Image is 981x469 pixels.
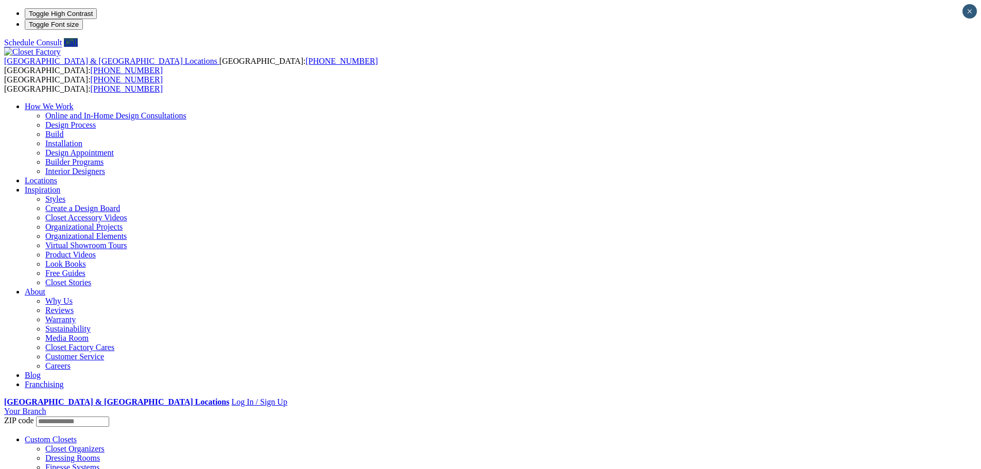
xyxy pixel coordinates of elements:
a: Locations [25,176,57,185]
a: Organizational Projects [45,222,123,231]
a: Builder Programs [45,158,104,166]
img: Closet Factory [4,47,61,57]
a: Closet Accessory Videos [45,213,127,222]
a: Closet Stories [45,278,91,287]
span: [GEOGRAPHIC_DATA]: [GEOGRAPHIC_DATA]: [4,75,163,93]
a: Installation [45,139,82,148]
button: Toggle High Contrast [25,8,97,19]
input: Enter your Zip code [36,416,109,427]
a: Interior Designers [45,167,105,176]
button: Close [962,4,977,19]
a: Create a Design Board [45,204,120,213]
a: Build [45,130,64,138]
button: Toggle Font size [25,19,83,30]
a: Why Us [45,297,73,305]
a: Call [64,38,78,47]
a: Reviews [45,306,74,315]
span: Toggle High Contrast [29,10,93,18]
span: Toggle Font size [29,21,79,28]
a: Schedule Consult [4,38,62,47]
a: [PHONE_NUMBER] [91,75,163,84]
a: Inspiration [25,185,60,194]
a: [GEOGRAPHIC_DATA] & [GEOGRAPHIC_DATA] Locations [4,397,229,406]
a: Styles [45,195,65,203]
a: Design Process [45,120,96,129]
span: [GEOGRAPHIC_DATA]: [GEOGRAPHIC_DATA]: [4,57,378,75]
a: Media Room [45,334,89,342]
span: [GEOGRAPHIC_DATA] & [GEOGRAPHIC_DATA] Locations [4,57,217,65]
a: Organizational Elements [45,232,127,240]
a: Online and In-Home Design Consultations [45,111,186,120]
a: Warranty [45,315,76,324]
a: About [25,287,45,296]
a: Closet Factory Cares [45,343,114,352]
a: Product Videos [45,250,96,259]
a: Sustainability [45,324,91,333]
a: Look Books [45,259,86,268]
a: Free Guides [45,269,85,277]
a: Careers [45,361,71,370]
a: [PHONE_NUMBER] [305,57,377,65]
a: [GEOGRAPHIC_DATA] & [GEOGRAPHIC_DATA] Locations [4,57,219,65]
a: Virtual Showroom Tours [45,241,127,250]
a: How We Work [25,102,74,111]
a: Closet Organizers [45,444,105,453]
a: Custom Closets [25,435,77,444]
a: [PHONE_NUMBER] [91,66,163,75]
a: [PHONE_NUMBER] [91,84,163,93]
a: Blog [25,371,41,379]
a: Your Branch [4,407,46,415]
a: Customer Service [45,352,104,361]
a: Design Appointment [45,148,114,157]
span: ZIP code [4,416,34,425]
a: Log In / Sign Up [231,397,287,406]
a: Franchising [25,380,64,389]
a: Dressing Rooms [45,454,100,462]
